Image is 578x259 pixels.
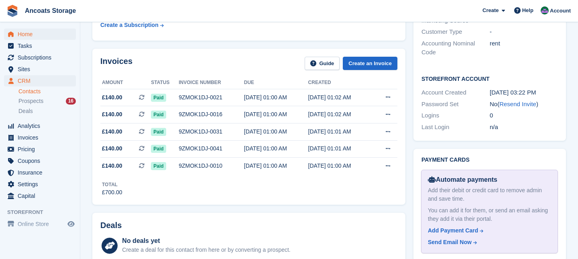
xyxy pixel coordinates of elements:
a: Deals [18,107,76,115]
div: 16 [66,98,76,105]
div: 9ZMOK1DJ-0031 [179,127,244,136]
span: Capital [18,190,66,201]
span: Prospects [18,97,43,105]
a: Preview store [66,219,76,229]
span: Tasks [18,40,66,51]
div: [DATE] 01:00 AM [244,144,308,153]
th: Due [244,76,308,89]
div: 9ZMOK1DJ-0016 [179,110,244,119]
span: Coupons [18,155,66,166]
h2: Storefront Account [421,74,558,82]
div: No [490,100,558,109]
div: - [490,27,558,37]
span: Deals [18,107,33,115]
div: Logins [421,111,490,120]
h2: Payment cards [421,157,558,163]
span: Home [18,29,66,40]
div: [DATE] 01:00 AM [244,93,308,102]
span: Paid [151,94,166,102]
div: Create a Subscription [100,21,159,29]
a: Create a Subscription [100,18,164,33]
span: Paid [151,162,166,170]
a: Resend Invite [499,101,536,107]
a: menu [4,75,76,86]
span: £140.00 [102,110,122,119]
span: £140.00 [102,162,122,170]
span: Create [482,6,499,14]
span: Storefront [7,208,80,216]
div: Add their debit or credit card to remove admin and save time. [428,186,551,203]
span: Paid [151,128,166,136]
a: menu [4,29,76,40]
a: menu [4,52,76,63]
span: £140.00 [102,144,122,153]
a: Guide [305,57,340,70]
span: £140.00 [102,93,122,102]
span: Paid [151,145,166,153]
th: Status [151,76,179,89]
div: [DATE] 01:01 AM [308,127,372,136]
div: Send Email Now [428,238,472,247]
div: Add Payment Card [428,226,478,235]
a: menu [4,179,76,190]
div: No deals yet [122,236,290,246]
span: Pricing [18,144,66,155]
h2: Invoices [100,57,132,70]
th: Created [308,76,372,89]
span: Help [522,6,533,14]
div: [DATE] 01:02 AM [308,110,372,119]
span: CRM [18,75,66,86]
span: Subscriptions [18,52,66,63]
span: ( ) [497,101,538,107]
div: Customer Type [421,27,490,37]
th: Invoice number [179,76,244,89]
span: Settings [18,179,66,190]
div: 9ZMOK1DJ-0021 [179,93,244,102]
img: stora-icon-8386f47178a22dfd0bd8f6a31ec36ba5ce8667c1dd55bd0f319d3a0aa187defe.svg [6,5,18,17]
div: Accounting Nominal Code [421,39,490,57]
div: [DATE] 03:22 PM [490,88,558,97]
a: Create an Invoice [343,57,397,70]
span: Account [550,7,571,15]
div: rent [490,39,558,57]
span: Insurance [18,167,66,178]
span: Sites [18,64,66,75]
div: Account Created [421,88,490,97]
div: [DATE] 01:00 AM [244,110,308,119]
div: You can add it for them, or send an email asking they add it via their portal. [428,206,551,223]
span: £140.00 [102,127,122,136]
div: [DATE] 01:00 AM [244,127,308,136]
a: menu [4,132,76,143]
div: 0 [490,111,558,120]
span: Analytics [18,120,66,132]
a: Contacts [18,88,76,95]
div: Password Set [421,100,490,109]
div: Automate payments [428,175,551,185]
div: Create a deal for this contact from here or by converting a prospect. [122,246,290,254]
div: 9ZMOK1DJ-0041 [179,144,244,153]
div: [DATE] 01:01 AM [308,144,372,153]
div: n/a [490,123,558,132]
div: £700.00 [102,188,122,197]
a: Prospects 16 [18,97,76,105]
div: 9ZMOK1DJ-0010 [179,162,244,170]
a: menu [4,218,76,230]
a: menu [4,167,76,178]
span: Paid [151,111,166,119]
a: menu [4,64,76,75]
div: [DATE] 01:02 AM [308,93,372,102]
a: menu [4,120,76,132]
a: menu [4,155,76,166]
h2: Deals [100,221,122,230]
div: Last Login [421,123,490,132]
span: Online Store [18,218,66,230]
a: Add Payment Card [428,226,548,235]
a: menu [4,40,76,51]
a: Ancoats Storage [22,4,79,17]
div: [DATE] 01:00 AM [244,162,308,170]
th: Amount [100,76,151,89]
div: Total [102,181,122,188]
a: menu [4,190,76,201]
div: [DATE] 01:00 AM [308,162,372,170]
a: menu [4,144,76,155]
